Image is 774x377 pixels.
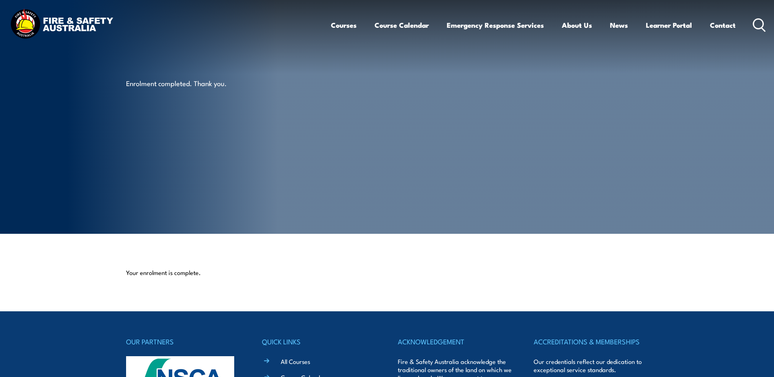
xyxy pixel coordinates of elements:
[375,14,429,36] a: Course Calendar
[262,336,376,347] h4: QUICK LINKS
[281,357,310,366] a: All Courses
[646,14,692,36] a: Learner Portal
[710,14,736,36] a: Contact
[126,268,648,277] p: Your enrolment is complete.
[534,357,648,374] p: Our credentials reflect our dedication to exceptional service standards.
[126,78,275,88] p: Enrolment completed. Thank you.
[534,336,648,347] h4: ACCREDITATIONS & MEMBERSHIPS
[562,14,592,36] a: About Us
[126,336,240,347] h4: OUR PARTNERS
[610,14,628,36] a: News
[398,336,512,347] h4: ACKNOWLEDGEMENT
[331,14,357,36] a: Courses
[447,14,544,36] a: Emergency Response Services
